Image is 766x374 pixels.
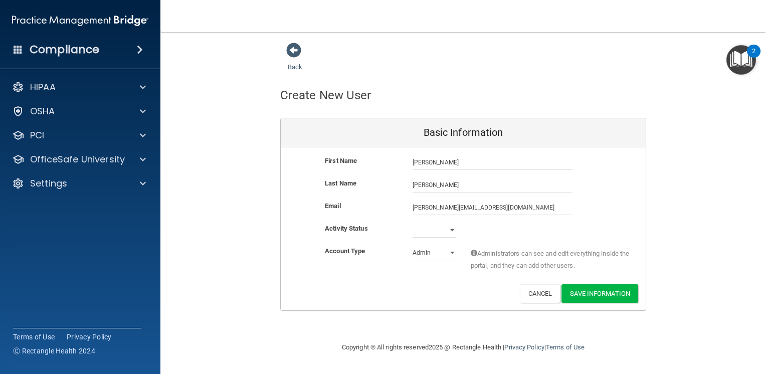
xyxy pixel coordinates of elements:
div: Copyright © All rights reserved 2025 @ Rectangle Health | | [280,331,646,363]
a: Back [288,51,302,71]
button: Open Resource Center, 2 new notifications [726,45,756,75]
img: PMB logo [12,11,148,31]
span: Ⓒ Rectangle Health 2024 [13,346,95,356]
p: PCI [30,129,44,141]
a: Privacy Policy [67,332,112,342]
div: 2 [752,51,755,64]
b: First Name [325,157,357,164]
a: OSHA [12,105,146,117]
button: Save Information [561,284,638,303]
p: HIPAA [30,81,56,93]
a: PCI [12,129,146,141]
a: Privacy Policy [504,343,544,351]
h4: Create New User [280,89,371,102]
a: Terms of Use [13,332,55,342]
a: OfficeSafe University [12,153,146,165]
a: Settings [12,177,146,190]
b: Email [325,202,341,210]
iframe: Drift Widget Chat Controller [593,303,754,343]
a: HIPAA [12,81,146,93]
span: Administrators can see and edit everything inside the portal, and they can add other users. [471,248,631,272]
h4: Compliance [30,43,99,57]
b: Last Name [325,179,356,187]
b: Account Type [325,247,365,255]
p: OfficeSafe University [30,153,125,165]
p: OSHA [30,105,55,117]
p: Settings [30,177,67,190]
div: Basic Information [281,118,646,147]
a: Terms of Use [546,343,585,351]
b: Activity Status [325,225,368,232]
button: Cancel [520,284,560,303]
